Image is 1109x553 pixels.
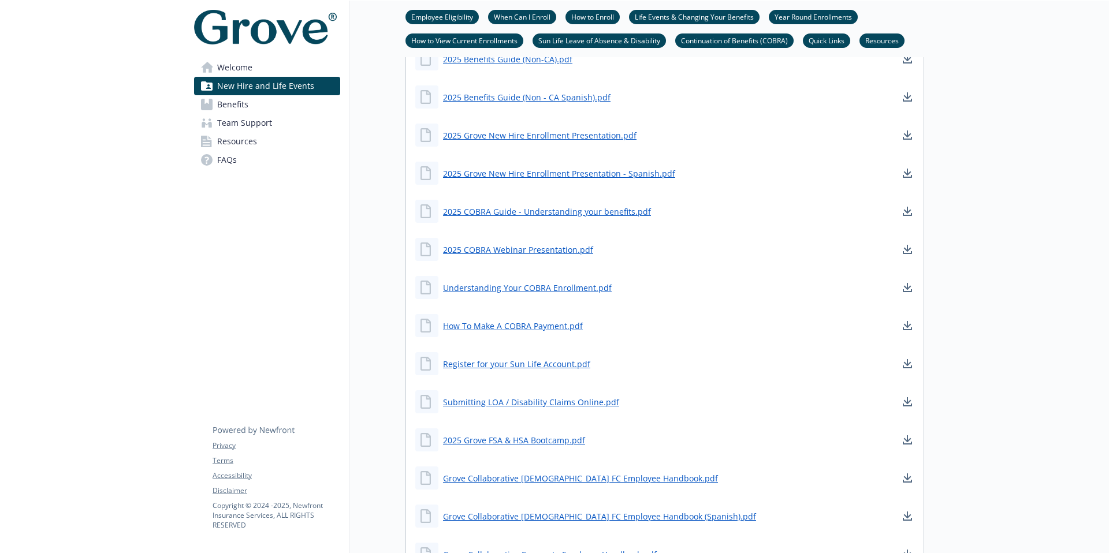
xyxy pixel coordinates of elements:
[405,35,523,46] a: How to View Current Enrollments
[213,440,340,451] a: Privacy
[443,91,611,103] a: 2025 Benefits Guide (Non - CA Spanish).pdf
[443,396,619,408] a: Submitting LOA / Disability Claims Online.pdf
[900,166,914,180] a: download document
[217,58,252,77] span: Welcome
[194,58,340,77] a: Welcome
[900,242,914,256] a: download document
[900,509,914,523] a: download document
[859,35,905,46] a: Resources
[443,129,637,141] a: 2025 Grove New Hire Enrollment Presentation.pdf
[217,114,272,132] span: Team Support
[217,151,237,169] span: FAQs
[443,472,718,484] a: Grove Collaborative [DEMOGRAPHIC_DATA] FC Employee Handbook.pdf
[443,282,612,294] a: Understanding Your COBRA Enrollment.pdf
[213,500,340,530] p: Copyright © 2024 - 2025 , Newfront Insurance Services, ALL RIGHTS RESERVED
[443,320,583,332] a: How To Make A COBRA Payment.pdf
[565,11,620,22] a: How to Enroll
[900,319,914,332] a: download document
[194,132,340,151] a: Resources
[217,77,314,95] span: New Hire and Life Events
[900,204,914,218] a: download document
[900,281,914,294] a: download document
[194,77,340,95] a: New Hire and Life Events
[629,11,760,22] a: Life Events & Changing Your Benefits
[900,90,914,104] a: download document
[443,510,756,522] a: Grove Collaborative [DEMOGRAPHIC_DATA] FC Employee Handbook (Spanish).pdf
[803,35,850,46] a: Quick Links
[900,471,914,485] a: download document
[488,11,556,22] a: When Can I Enroll
[405,11,479,22] a: Employee Eligibility
[194,151,340,169] a: FAQs
[900,357,914,371] a: download document
[194,95,340,114] a: Benefits
[900,433,914,447] a: download document
[443,244,593,256] a: 2025 COBRA Webinar Presentation.pdf
[533,35,666,46] a: Sun Life Leave of Absence & Disability
[443,434,585,446] a: 2025 Grove FSA & HSA Bootcamp.pdf
[443,205,651,218] a: 2025 COBRA Guide - Understanding your benefits.pdf
[213,455,340,466] a: Terms
[213,470,340,481] a: Accessibility
[217,95,248,114] span: Benefits
[769,11,858,22] a: Year Round Enrollments
[443,358,590,370] a: Register for your Sun Life Account.pdf
[443,53,572,65] a: 2025 Benefits Guide (Non-CA).pdf
[443,167,675,180] a: 2025 Grove New Hire Enrollment Presentation - Spanish.pdf
[217,132,257,151] span: Resources
[675,35,794,46] a: Continuation of Benefits (COBRA)
[900,395,914,409] a: download document
[900,128,914,142] a: download document
[900,52,914,66] a: download document
[194,114,340,132] a: Team Support
[213,485,340,496] a: Disclaimer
